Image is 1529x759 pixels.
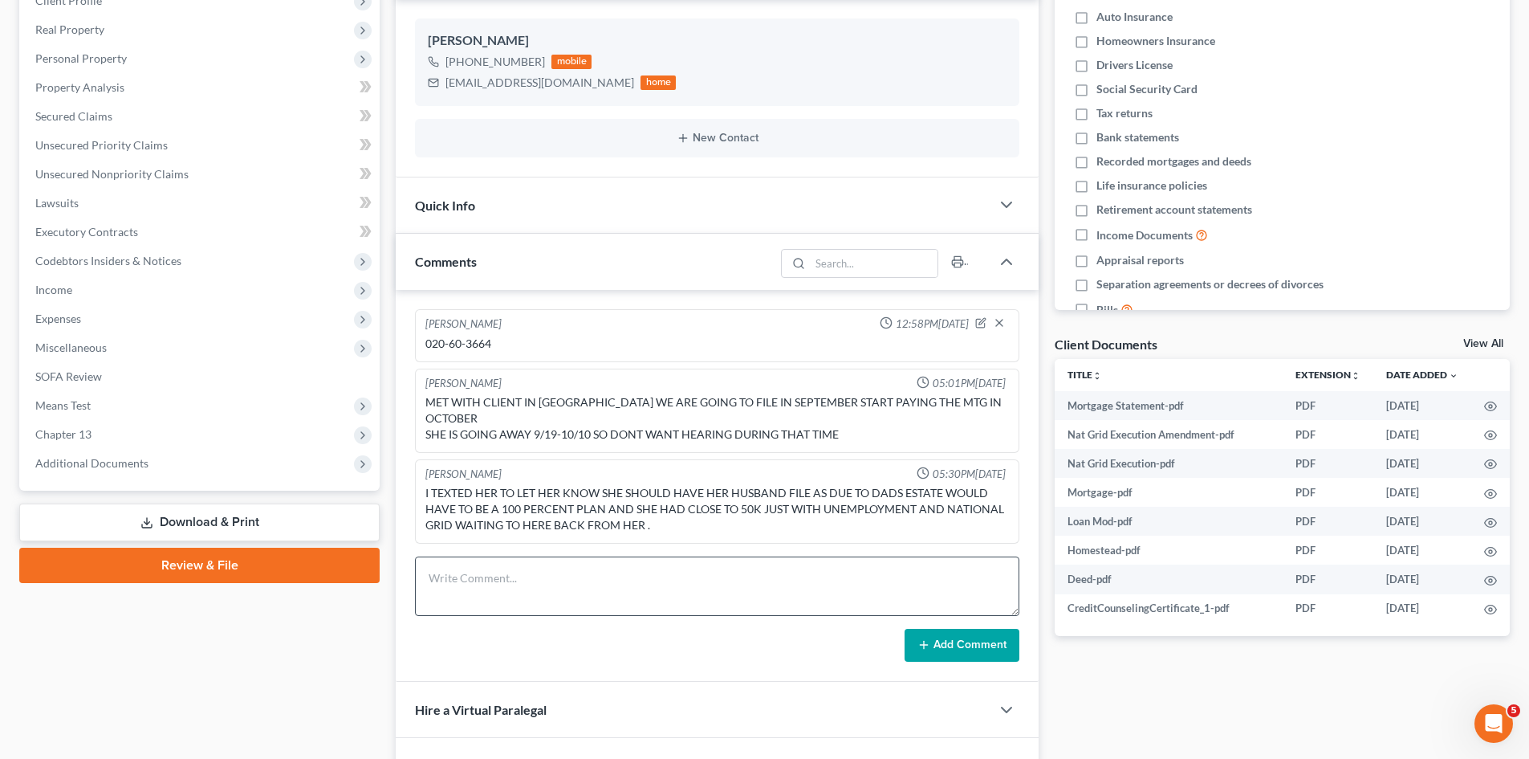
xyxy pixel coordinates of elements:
span: Separation agreements or decrees of divorces [1096,276,1324,292]
span: Quick Info [415,198,475,213]
i: expand_more [1449,371,1458,381]
input: Search... [811,250,938,277]
div: [PHONE_NUMBER] [445,54,545,70]
button: Add Comment [905,629,1019,663]
a: Unsecured Priority Claims [22,131,380,160]
a: Date Added expand_more [1386,369,1458,381]
div: [EMAIL_ADDRESS][DOMAIN_NAME] [445,75,634,91]
a: Extensionunfold_more [1295,369,1360,381]
td: [DATE] [1373,391,1471,420]
td: [DATE] [1373,536,1471,565]
div: MET WITH CLIENT IN [GEOGRAPHIC_DATA] WE ARE GOING TO FILE IN SEPTEMBER START PAYING THE MTG IN OC... [425,394,1009,443]
span: Income Documents [1096,227,1193,243]
span: Retirement account statements [1096,202,1252,218]
td: [DATE] [1373,478,1471,507]
span: Real Property [35,22,104,36]
span: Codebtors Insiders & Notices [35,254,181,267]
span: Bills [1096,302,1118,318]
td: PDF [1283,420,1373,449]
span: Bank statements [1096,129,1179,145]
span: Unsecured Priority Claims [35,138,168,152]
i: unfold_more [1092,371,1102,381]
td: [DATE] [1373,507,1471,536]
span: 12:58PM[DATE] [896,316,969,332]
a: Download & Print [19,504,380,541]
div: [PERSON_NAME] [428,31,1006,51]
td: Mortgage Statement-pdf [1055,391,1283,420]
a: Secured Claims [22,102,380,131]
td: [DATE] [1373,594,1471,623]
span: Property Analysis [35,80,124,94]
a: Unsecured Nonpriority Claims [22,160,380,189]
span: Homeowners Insurance [1096,33,1215,49]
td: Mortgage-pdf [1055,478,1283,507]
a: Property Analysis [22,73,380,102]
div: home [640,75,676,90]
span: Tax returns [1096,105,1153,121]
td: PDF [1283,507,1373,536]
iframe: Intercom live chat [1474,704,1513,743]
a: Titleunfold_more [1067,369,1102,381]
span: Executory Contracts [35,225,138,239]
span: 05:30PM[DATE] [933,467,1006,482]
span: Means Test [35,398,91,412]
td: PDF [1283,449,1373,478]
td: PDF [1283,478,1373,507]
td: [DATE] [1373,565,1471,594]
td: PDF [1283,536,1373,565]
span: 05:01PM[DATE] [933,376,1006,391]
span: SOFA Review [35,369,102,383]
div: [PERSON_NAME] [425,467,502,482]
a: View All [1463,338,1503,349]
td: CreditCounselingCertificate_1-pdf [1055,594,1283,623]
span: Lawsuits [35,196,79,210]
td: Nat Grid Execution-pdf [1055,449,1283,478]
span: Comments [415,254,477,269]
span: Personal Property [35,51,127,65]
div: Client Documents [1055,336,1157,353]
a: Executory Contracts [22,218,380,247]
td: [DATE] [1373,420,1471,449]
a: Lawsuits [22,189,380,218]
div: I TEXTED HER TO LET HER KNOW SHE SHOULD HAVE HER HUSBAND FILE AS DUE TO DADS ESTATE WOULD HAVE TO... [425,485,1009,533]
button: New Contact [428,132,1006,145]
span: Drivers License [1096,57,1173,73]
td: PDF [1283,594,1373,623]
td: Deed-pdf [1055,565,1283,594]
td: Homestead-pdf [1055,536,1283,565]
span: Social Security Card [1096,81,1198,97]
div: [PERSON_NAME] [425,316,502,333]
span: Life insurance policies [1096,178,1207,194]
span: Miscellaneous [35,341,107,354]
span: Additional Documents [35,456,148,470]
div: mobile [551,55,592,69]
a: SOFA Review [22,362,380,391]
span: Chapter 13 [35,427,91,441]
div: [PERSON_NAME] [425,376,502,391]
a: Review & File [19,548,380,583]
span: Expenses [35,312,81,325]
span: Unsecured Nonpriority Claims [35,167,189,181]
span: 5 [1507,704,1520,717]
td: [DATE] [1373,449,1471,478]
i: unfold_more [1351,371,1360,381]
span: Hire a Virtual Paralegal [415,702,547,717]
span: Appraisal reports [1096,252,1184,268]
span: Secured Claims [35,109,112,123]
td: Nat Grid Execution Amendment-pdf [1055,420,1283,449]
span: Auto Insurance [1096,9,1173,25]
span: Recorded mortgages and deeds [1096,153,1251,169]
span: Income [35,283,72,296]
div: 020-60-3664 [425,336,1009,352]
td: Loan Mod-pdf [1055,507,1283,536]
td: PDF [1283,391,1373,420]
td: PDF [1283,565,1373,594]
